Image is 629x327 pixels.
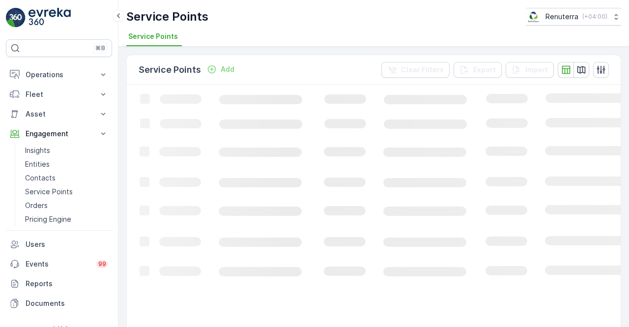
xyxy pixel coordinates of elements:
[21,212,112,226] a: Pricing Engine
[525,65,548,75] p: Import
[6,254,112,274] a: Events99
[25,173,56,183] p: Contacts
[21,171,112,185] a: Contacts
[26,239,108,249] p: Users
[139,63,201,77] p: Service Points
[6,235,112,254] a: Users
[26,279,108,289] p: Reports
[582,13,607,21] p: ( +04:00 )
[21,185,112,199] a: Service Points
[6,85,112,104] button: Fleet
[26,89,92,99] p: Fleet
[401,65,444,75] p: Clear Filters
[545,12,578,22] p: Renuterra
[6,274,112,294] a: Reports
[221,64,234,74] p: Add
[25,201,48,210] p: Orders
[6,294,112,313] a: Documents
[473,65,496,75] p: Export
[6,124,112,144] button: Engagement
[506,62,554,78] button: Import
[126,9,208,25] p: Service Points
[25,214,71,224] p: Pricing Engine
[6,104,112,124] button: Asset
[454,62,502,78] button: Export
[25,146,50,155] p: Insights
[26,70,92,80] p: Operations
[21,199,112,212] a: Orders
[95,44,105,52] p: ⌘B
[6,65,112,85] button: Operations
[381,62,450,78] button: Clear Filters
[26,129,92,139] p: Engagement
[25,187,73,197] p: Service Points
[29,8,71,28] img: logo_light-DOdMpM7g.png
[6,8,26,28] img: logo
[98,260,106,268] p: 99
[526,11,542,22] img: Screenshot_2024-07-26_at_13.33.01.png
[128,31,178,41] span: Service Points
[21,144,112,157] a: Insights
[26,259,90,269] p: Events
[25,159,50,169] p: Entities
[203,63,238,75] button: Add
[26,298,108,308] p: Documents
[526,8,621,26] button: Renuterra(+04:00)
[21,157,112,171] a: Entities
[26,109,92,119] p: Asset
